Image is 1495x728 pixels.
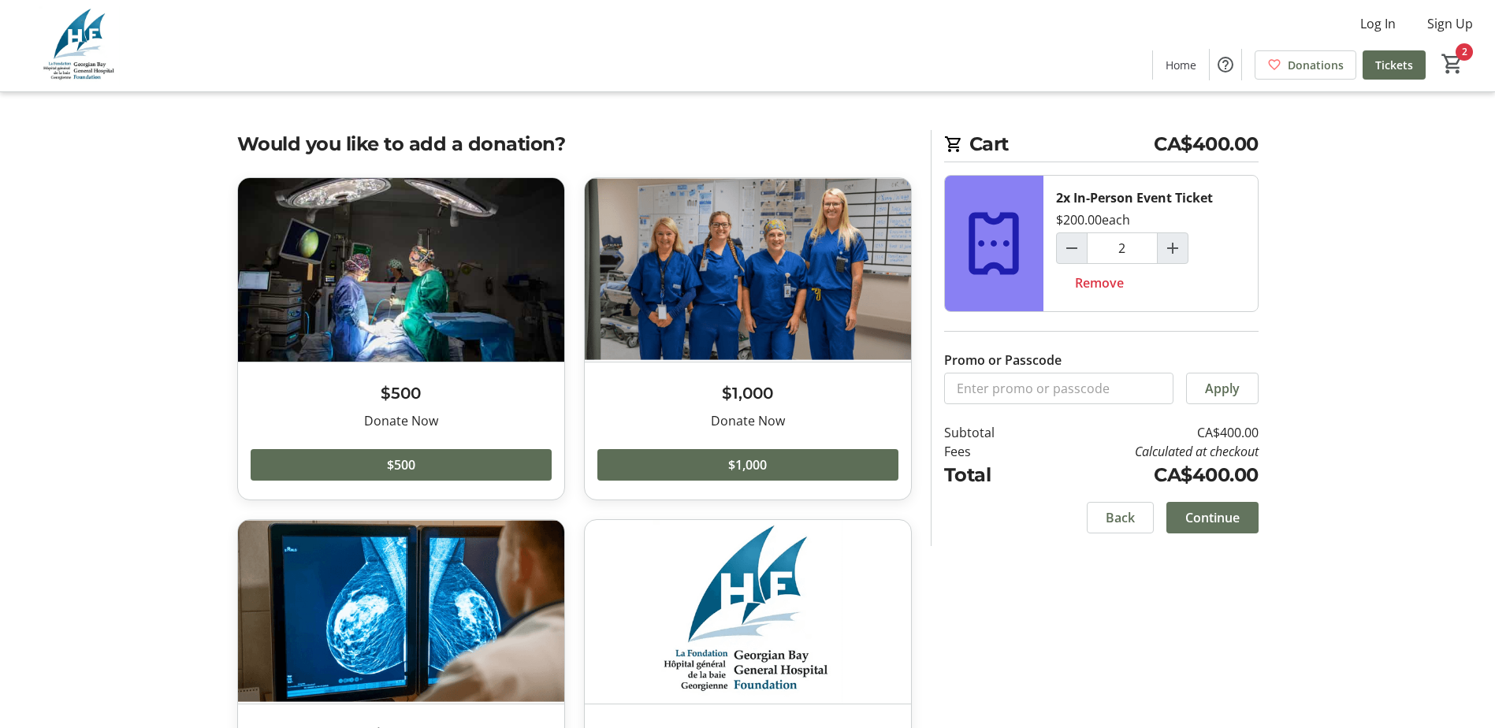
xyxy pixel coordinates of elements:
button: Remove [1056,267,1143,299]
a: Home [1153,50,1209,80]
td: Fees [944,442,1036,461]
h2: Cart [944,130,1259,162]
span: Home [1166,57,1196,73]
button: Back [1087,502,1154,533]
div: 2x In-Person Event Ticket [1056,188,1213,207]
button: Help [1210,49,1241,80]
td: CA$400.00 [1035,423,1258,442]
a: Donations [1255,50,1356,80]
span: Remove [1075,273,1124,292]
button: Increment by one [1158,233,1188,263]
span: Donations [1288,57,1344,73]
div: Donate Now [597,411,898,430]
img: $1,000 [585,178,911,362]
div: Donate Now [251,411,552,430]
td: CA$400.00 [1035,461,1258,489]
td: Subtotal [944,423,1036,442]
span: Sign Up [1427,14,1473,33]
td: Total [944,461,1036,489]
h3: $500 [251,381,552,405]
img: Custom Amount [585,520,911,704]
input: Enter promo or passcode [944,373,1173,404]
span: Log In [1360,14,1396,33]
a: Tickets [1363,50,1426,80]
span: CA$400.00 [1154,130,1259,158]
span: Continue [1185,508,1240,527]
span: $500 [387,455,415,474]
button: $1,000 [597,449,898,481]
span: $1,000 [728,455,767,474]
button: Sign Up [1415,11,1486,36]
input: In-Person Event Ticket Quantity [1087,232,1158,264]
img: Georgian Bay General Hospital Foundation's Logo [9,6,150,85]
button: Decrement by one [1057,233,1087,263]
img: $5,000 [238,520,564,704]
span: Back [1106,508,1135,527]
td: Calculated at checkout [1035,442,1258,461]
label: Promo or Passcode [944,351,1062,370]
h2: Would you like to add a donation? [237,130,912,158]
h3: $1,000 [597,381,898,405]
div: $200.00 each [1056,210,1130,229]
button: $500 [251,449,552,481]
button: Cart [1438,50,1467,78]
button: Apply [1186,373,1259,404]
span: Apply [1205,379,1240,398]
span: Tickets [1375,57,1413,73]
button: Continue [1166,502,1259,533]
button: Log In [1348,11,1408,36]
img: $500 [238,178,564,362]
